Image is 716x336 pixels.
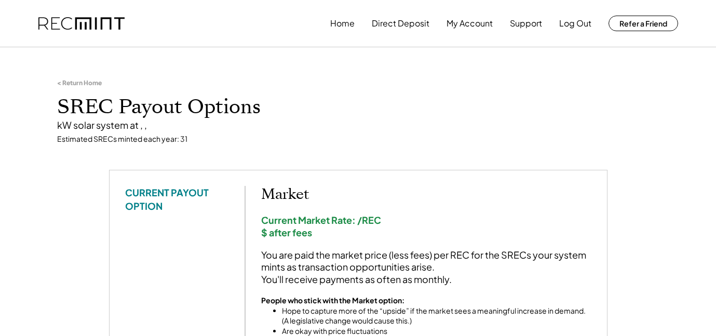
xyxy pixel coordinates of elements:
[447,13,493,34] button: My Account
[609,16,678,31] button: Refer a Friend
[261,249,591,285] div: You are paid the market price (less fees) per REC for the SRECs your system mints as transaction ...
[261,214,591,238] div: Current Market Rate: /REC $ after fees
[38,17,125,30] img: recmint-logotype%403x.png
[57,95,659,119] h1: SREC Payout Options
[559,13,591,34] button: Log Out
[261,186,591,204] h2: Market
[330,13,355,34] button: Home
[57,79,102,87] div: < Return Home
[282,306,591,326] li: Hope to capture more of the “upside” if the market sees a meaningful increase in demand. (A legis...
[125,186,229,212] div: CURRENT PAYOUT OPTION
[261,295,404,305] strong: People who stick with the Market option:
[510,13,542,34] button: Support
[372,13,429,34] button: Direct Deposit
[57,119,659,131] div: kW solar system at , ,
[57,134,659,144] div: Estimated SRECs minted each year: 31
